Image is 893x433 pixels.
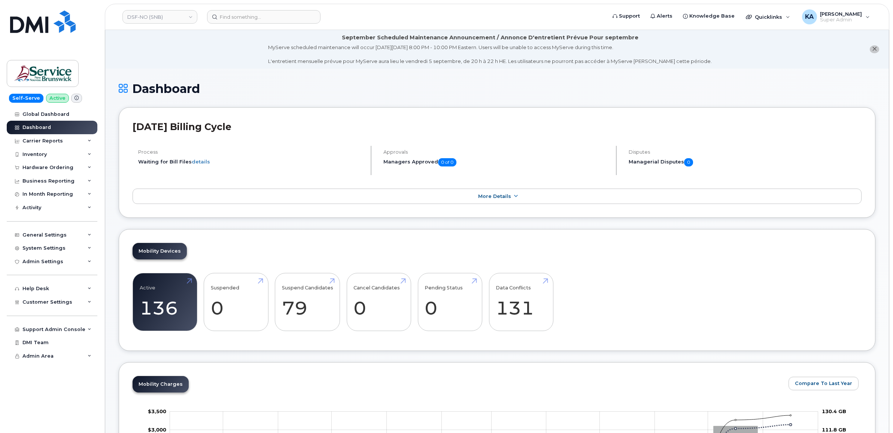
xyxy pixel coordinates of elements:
li: Waiting for Bill Files [138,158,364,165]
tspan: 111.8 GB [822,427,846,433]
a: Suspended 0 [211,277,261,327]
a: details [192,159,210,165]
a: Suspend Candidates 79 [282,277,333,327]
div: September Scheduled Maintenance Announcement / Annonce D'entretient Prévue Pour septembre [342,34,638,42]
a: Cancel Candidates 0 [353,277,404,327]
h5: Managers Approved [383,158,610,166]
tspan: $3,500 [148,408,166,414]
span: Compare To Last Year [795,380,852,387]
h5: Managerial Disputes [629,158,862,166]
a: Active 136 [140,277,190,327]
div: MyServe scheduled maintenance will occur [DATE][DATE] 8:00 PM - 10:00 PM Eastern. Users will be u... [268,44,712,65]
h2: [DATE] Billing Cycle [133,121,862,132]
span: 0 of 0 [438,158,456,166]
button: Compare To Last Year [789,377,859,390]
a: Mobility Charges [133,376,189,393]
button: close notification [870,45,879,53]
a: Data Conflicts 131 [496,277,546,327]
h4: Disputes [629,149,862,155]
g: $0 [148,427,166,433]
span: 0 [684,158,693,166]
h4: Approvals [383,149,610,155]
tspan: 130.4 GB [822,408,846,414]
tspan: $3,000 [148,427,166,433]
a: Pending Status 0 [425,277,475,327]
h1: Dashboard [119,82,875,95]
a: Mobility Devices [133,243,187,259]
span: More Details [478,193,511,199]
h4: Process [138,149,364,155]
g: $0 [148,408,166,414]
